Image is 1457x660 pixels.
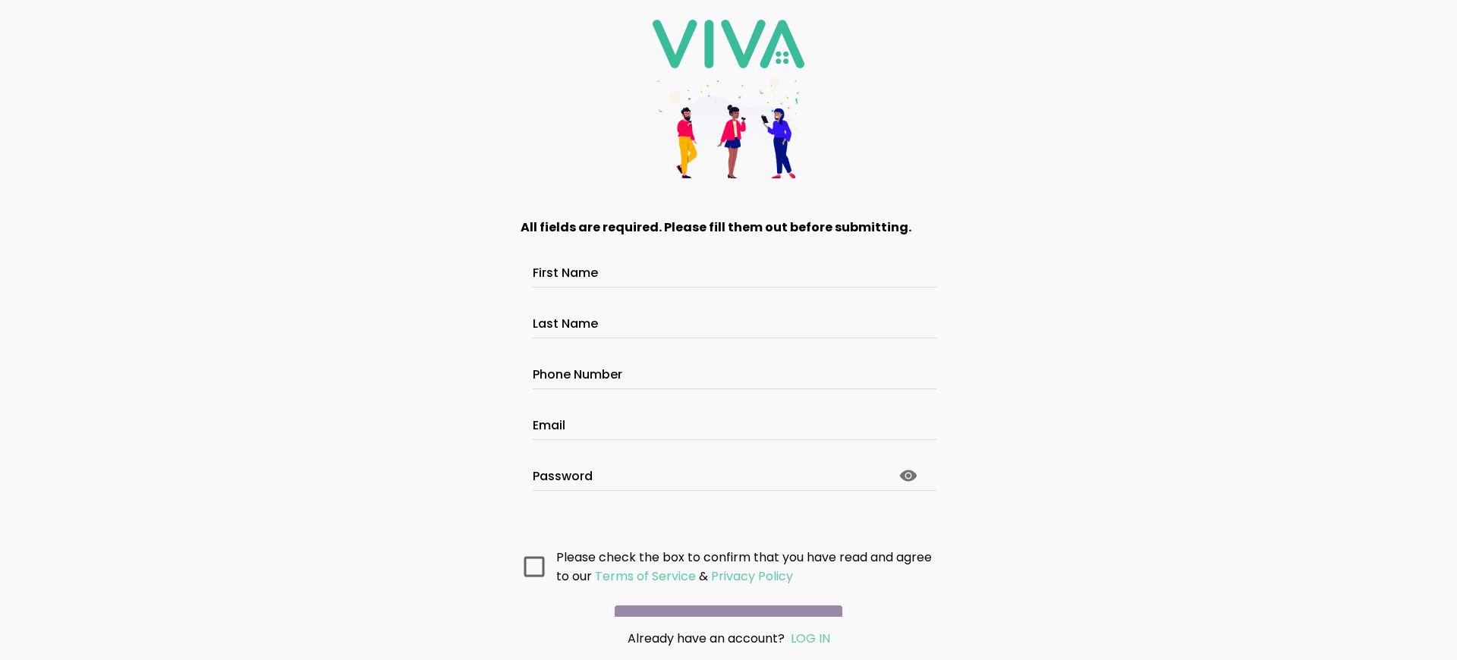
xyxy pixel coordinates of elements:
a: LOG IN [791,630,830,647]
ion-text: Terms of Service [595,567,696,585]
strong: All fields are required. Please fill them out before submitting. [521,218,911,236]
ion-col: Please check the box to confirm that you have read and agree to our & [552,544,941,589]
ion-text: Privacy Policy [711,567,793,585]
div: Already have an account? [551,629,906,648]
